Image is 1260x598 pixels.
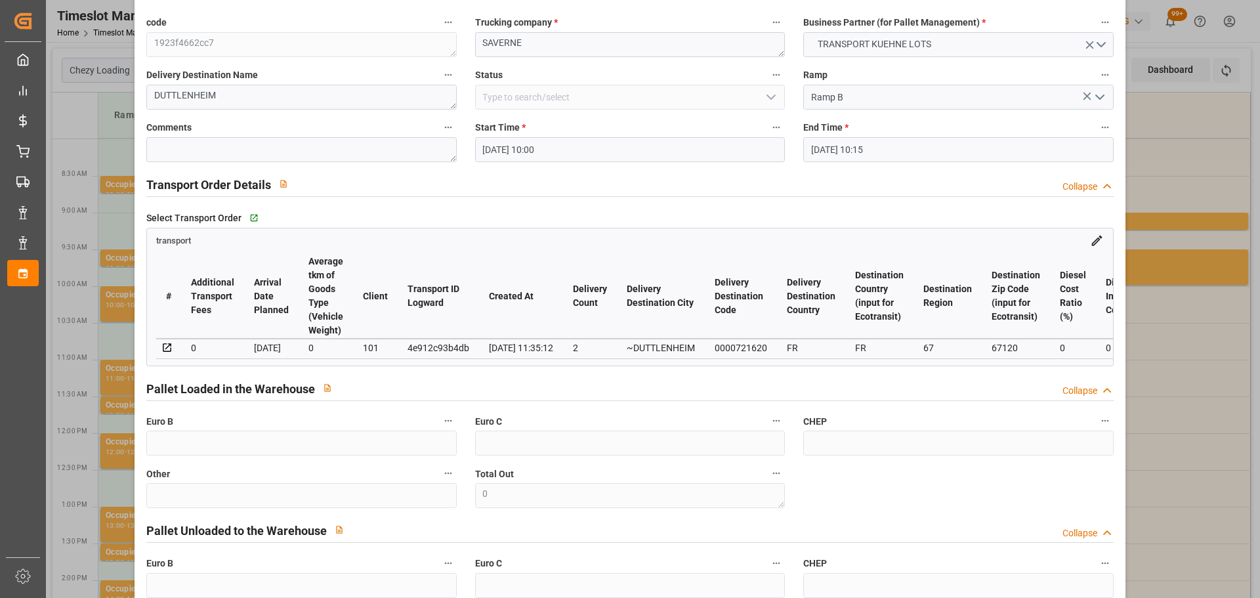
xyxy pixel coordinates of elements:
button: Start Time * [768,119,785,136]
textarea: 0 [475,483,785,508]
span: CHEP [803,415,827,429]
button: code [440,14,457,31]
button: Euro B [440,412,457,429]
th: Destination Region [913,254,982,339]
span: code [146,16,167,30]
button: Euro B [440,555,457,572]
textarea: 1923f4662cc7 [146,32,456,57]
th: Diesel Incurred Cost [1096,254,1150,339]
th: Delivery Destination Country [777,254,845,339]
span: Delivery Destination Name [146,68,258,82]
input: Type to search/select [475,85,785,110]
th: Average tkm of Goods Type (Vehicle Weight) [299,254,353,339]
div: 67 [923,340,972,356]
button: Other [440,465,457,482]
h2: Transport Order Details [146,176,271,194]
div: 0 [191,340,234,356]
button: View description [315,375,340,400]
button: Delivery Destination Name [440,66,457,83]
button: open menu [1089,87,1108,108]
span: Comments [146,121,192,135]
input: Type to search/select [803,85,1113,110]
th: Additional Transport Fees [181,254,244,339]
span: Select Transport Order [146,211,241,225]
span: Euro C [475,557,502,570]
div: ~DUTTLENHEIM [627,340,695,356]
textarea: DUTTLENHEIM [146,85,456,110]
div: Collapse [1062,384,1097,398]
th: Created At [479,254,563,339]
span: transport [156,236,191,246]
div: 0000721620 [715,340,767,356]
th: Client [353,254,398,339]
button: open menu [803,32,1113,57]
div: 4e912c93b4db [408,340,469,356]
span: Other [146,467,170,481]
div: 101 [363,340,388,356]
div: 67120 [992,340,1040,356]
button: Trucking company * [768,14,785,31]
div: Collapse [1062,526,1097,540]
th: Delivery Destination City [617,254,705,339]
th: Delivery Count [563,254,617,339]
a: transport [156,234,191,245]
span: Trucking company [475,16,558,30]
th: Diesel Cost Ratio (%) [1050,254,1096,339]
th: Destination Zip Code (input for Ecotransit) [982,254,1050,339]
th: Transport ID Logward [398,254,479,339]
th: Arrival Date Planned [244,254,299,339]
button: View description [327,517,352,542]
button: End Time * [1097,119,1114,136]
th: # [156,254,181,339]
span: Ramp [803,68,828,82]
span: Euro B [146,415,173,429]
div: 0 [1060,340,1086,356]
h2: Pallet Loaded in the Warehouse [146,380,315,398]
th: Destination Country (input for Ecotransit) [845,254,913,339]
div: [DATE] 11:35:12 [489,340,553,356]
div: [DATE] [254,340,289,356]
div: FR [855,340,904,356]
button: Total Out [768,465,785,482]
div: 2 [573,340,607,356]
h2: Pallet Unloaded to the Warehouse [146,522,327,540]
div: FR [787,340,835,356]
div: 0 [1106,340,1141,356]
button: Business Partner (for Pallet Management) * [1097,14,1114,31]
span: TRANSPORT KUEHNE LOTS [811,37,938,51]
span: CHEP [803,557,827,570]
input: DD-MM-YYYY HH:MM [803,137,1113,162]
input: DD-MM-YYYY HH:MM [475,137,785,162]
span: Total Out [475,467,514,481]
button: Comments [440,119,457,136]
div: 0 [308,340,343,356]
button: open menu [761,87,780,108]
button: CHEP [1097,412,1114,429]
button: Euro C [768,555,785,572]
button: View description [271,171,296,196]
th: Delivery Destination Code [705,254,777,339]
button: Euro C [768,412,785,429]
span: Euro B [146,557,173,570]
span: Start Time [475,121,526,135]
span: Euro C [475,415,502,429]
span: End Time [803,121,849,135]
button: CHEP [1097,555,1114,572]
div: Collapse [1062,180,1097,194]
span: Business Partner (for Pallet Management) [803,16,986,30]
button: Status [768,66,785,83]
span: Status [475,68,503,82]
button: Ramp [1097,66,1114,83]
textarea: SAVERNE [475,32,785,57]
